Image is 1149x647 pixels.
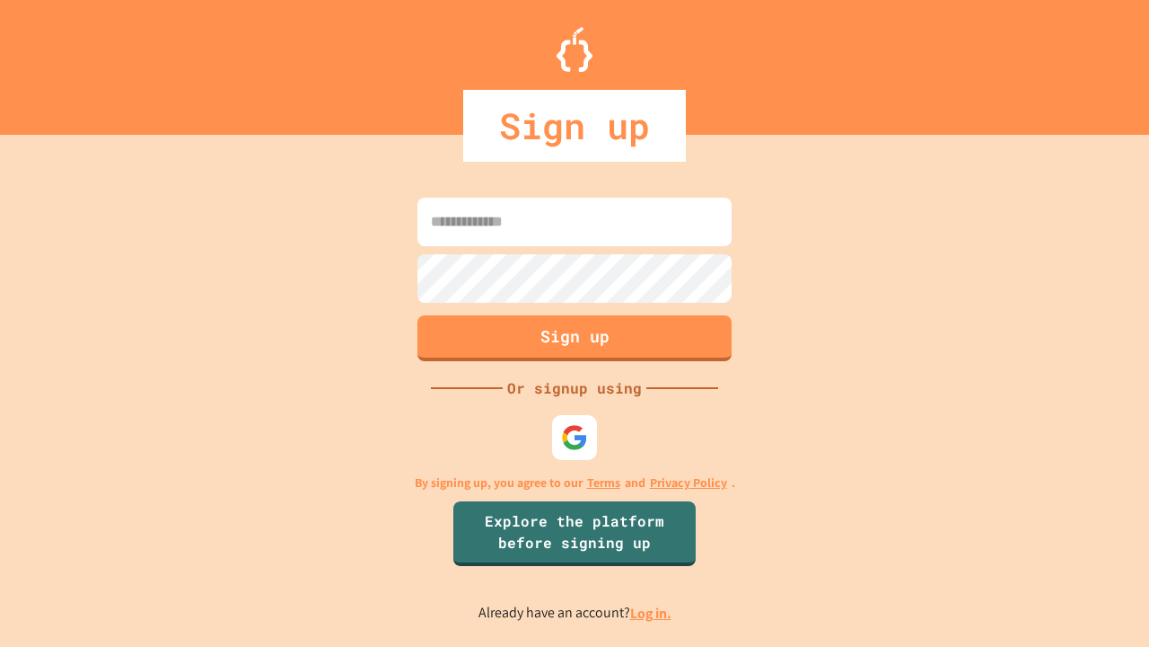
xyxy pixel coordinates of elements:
[463,90,686,162] div: Sign up
[561,424,588,451] img: google-icon.svg
[478,602,671,625] p: Already have an account?
[557,27,592,72] img: Logo.svg
[587,474,620,492] a: Terms
[650,474,727,492] a: Privacy Policy
[417,315,732,361] button: Sign up
[415,474,735,492] p: By signing up, you agree to our and .
[630,604,671,623] a: Log in.
[453,501,696,566] a: Explore the platform before signing up
[503,377,646,399] div: Or signup using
